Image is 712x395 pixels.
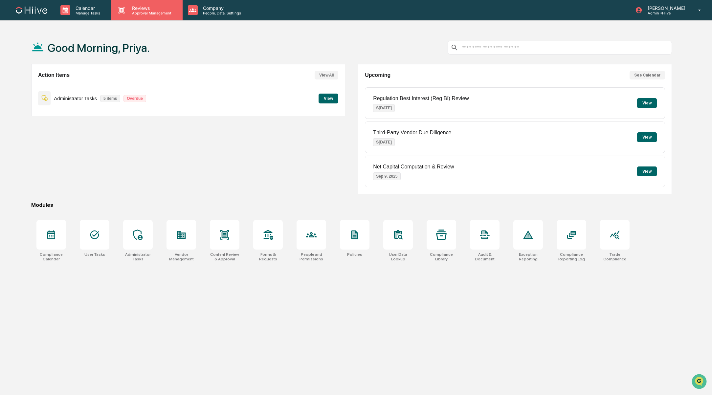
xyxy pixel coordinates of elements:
a: 🖐️Preclearance [4,80,45,92]
button: View [319,94,338,103]
p: Administrator Tasks [54,96,97,101]
button: View [637,166,657,176]
span: Preclearance [13,82,42,89]
p: S[DATE] [373,104,395,112]
div: Administrator Tasks [123,252,153,261]
p: How can we help? [7,13,120,24]
button: View [637,98,657,108]
p: Third-Party Vendor Due Diligence [373,130,451,136]
a: 🔎Data Lookup [4,92,44,104]
div: Policies [347,252,362,257]
span: Pylon [65,111,79,116]
p: Manage Tasks [70,11,103,15]
img: logo [16,7,47,14]
img: 1746055101610-c473b297-6a78-478c-a979-82029cc54cd1 [7,50,18,62]
div: 🔎 [7,96,12,101]
iframe: Open customer support [691,373,709,391]
p: Calendar [70,5,103,11]
div: Compliance Library [427,252,456,261]
div: Compliance Reporting Log [557,252,586,261]
p: Overdue [123,95,146,102]
h1: Good Morning, Priya. [48,41,150,55]
a: Powered byPylon [46,111,79,116]
button: Start new chat [112,52,120,60]
div: Audit & Document Logs [470,252,500,261]
p: Approval Management [127,11,175,15]
p: S[DATE] [373,138,395,146]
a: 🗄️Attestations [45,80,84,92]
p: People, Data, Settings [198,11,244,15]
div: User Tasks [84,252,105,257]
span: Attestations [54,82,81,89]
button: View All [315,71,338,79]
div: User Data Lookup [383,252,413,261]
div: 🗄️ [48,83,53,88]
button: View [637,132,657,142]
h2: Action Items [38,72,70,78]
div: Modules [31,202,672,208]
div: We're available if you need us! [22,56,83,62]
div: Content Review & Approval [210,252,239,261]
div: People and Permissions [297,252,326,261]
p: [PERSON_NAME] [642,5,689,11]
div: Exception Reporting [513,252,543,261]
p: 5 items [100,95,120,102]
p: Sep 9, 2025 [373,172,400,180]
h2: Upcoming [365,72,390,78]
p: Reviews [127,5,175,11]
div: 🖐️ [7,83,12,88]
a: View [319,95,338,101]
button: See Calendar [630,71,665,79]
p: Admin • Hiive [642,11,689,15]
div: Start new chat [22,50,108,56]
div: Trade Compliance [600,252,630,261]
p: Net Capital Computation & Review [373,164,454,170]
div: Compliance Calendar [36,252,66,261]
div: Vendor Management [167,252,196,261]
span: Data Lookup [13,95,41,101]
p: Regulation Best Interest (Reg BI) Review [373,96,469,101]
p: Company [198,5,244,11]
div: Forms & Requests [253,252,283,261]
